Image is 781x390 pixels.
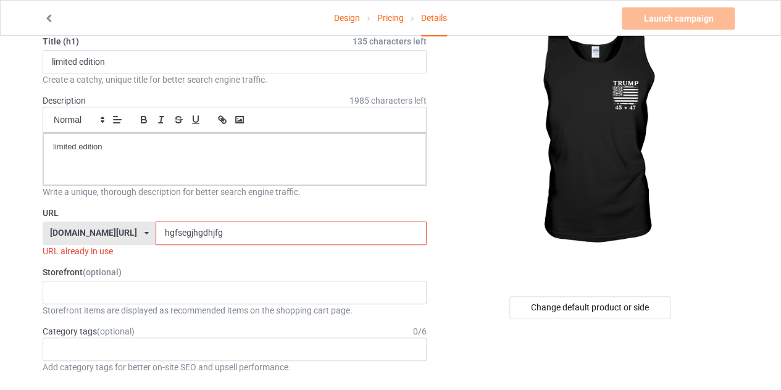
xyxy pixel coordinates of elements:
span: (optional) [83,267,122,277]
div: Storefront items are displayed as recommended items on the shopping cart page. [43,304,427,317]
div: Add category tags for better on-site SEO and upsell performance. [43,361,427,373]
span: 1985 characters left [349,94,427,107]
div: URL already in use [43,245,427,257]
p: limited edition [53,141,416,153]
label: Storefront [43,266,427,278]
div: [DOMAIN_NAME][URL] [50,228,137,237]
span: (optional) [97,326,135,336]
div: Create a catchy, unique title for better search engine traffic. [43,73,427,86]
label: Title (h1) [43,35,427,48]
a: Pricing [377,1,404,35]
div: Write a unique, thorough description for better search engine traffic. [43,186,427,198]
label: Category tags [43,325,135,338]
a: Design [334,1,360,35]
div: 0 / 6 [413,325,427,338]
div: Change default product or side [509,296,670,318]
div: Details [421,1,447,36]
label: Description [43,96,86,106]
label: URL [43,207,427,219]
span: 135 characters left [353,35,427,48]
